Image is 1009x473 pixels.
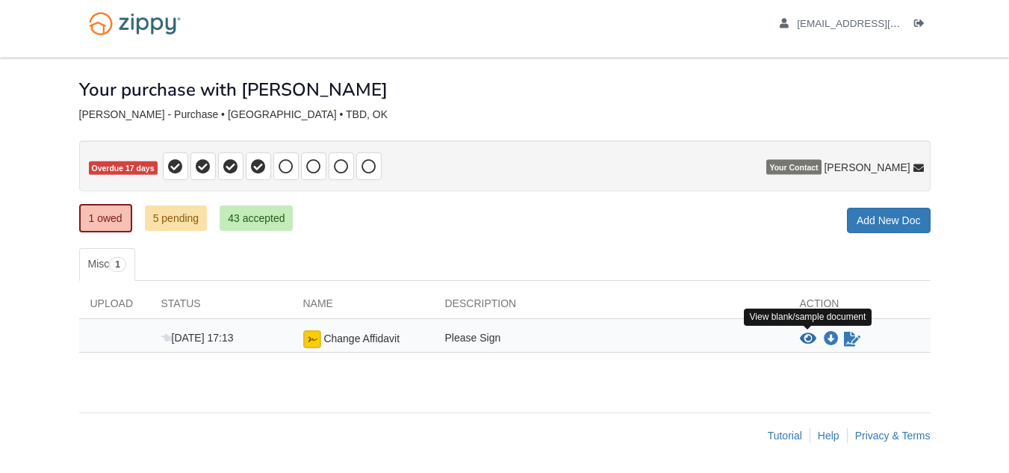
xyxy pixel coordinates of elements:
[303,330,321,348] img: Ready for you to esign
[766,160,821,175] span: Your Contact
[434,296,789,318] div: Description
[79,80,388,99] h1: Your purchase with [PERSON_NAME]
[797,18,968,29] span: bobbypetersen1425@gmail.com
[744,309,872,326] div: View blank/sample document
[79,296,150,318] div: Upload
[824,160,910,175] span: [PERSON_NAME]
[145,205,208,231] a: 5 pending
[855,430,931,442] a: Privacy & Terms
[780,18,969,33] a: edit profile
[161,332,234,344] span: [DATE] 17:13
[914,18,931,33] a: Log out
[768,430,802,442] a: Tutorial
[79,204,132,232] a: 1 owed
[89,161,158,176] span: Overdue 17 days
[79,4,190,43] img: Logo
[842,330,862,348] a: Sign Form
[323,333,400,344] span: Change Affidavit
[818,430,839,442] a: Help
[847,208,931,233] a: Add New Doc
[800,332,816,347] button: View Change Affidavit
[150,296,292,318] div: Status
[79,248,135,281] a: Misc
[292,296,434,318] div: Name
[789,296,931,318] div: Action
[109,257,126,272] span: 1
[434,330,789,348] div: Please Sign
[824,333,839,345] a: Download Change Affidavit
[220,205,293,231] a: 43 accepted
[79,108,931,121] div: [PERSON_NAME] - Purchase • [GEOGRAPHIC_DATA] • TBD, OK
